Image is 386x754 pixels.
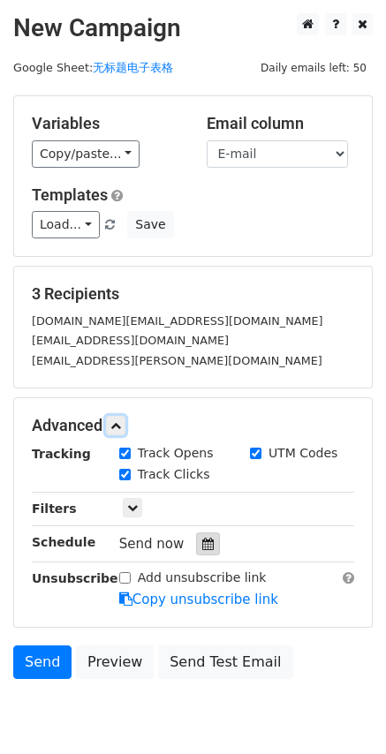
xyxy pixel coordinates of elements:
button: Save [127,211,173,238]
span: Send now [119,536,185,552]
a: Preview [76,645,154,679]
h5: 3 Recipients [32,284,354,304]
strong: Unsubscribe [32,571,118,585]
strong: Filters [32,501,77,516]
a: Send Test Email [158,645,292,679]
a: Daily emails left: 50 [254,61,373,74]
label: Track Clicks [138,465,210,484]
iframe: Chat Widget [298,669,386,754]
small: [EMAIL_ADDRESS][PERSON_NAME][DOMAIN_NAME] [32,354,322,367]
strong: Tracking [32,447,91,461]
h5: Email column [207,114,355,133]
h5: Advanced [32,416,354,435]
h2: New Campaign [13,13,373,43]
h5: Variables [32,114,180,133]
div: 聊天小组件 [298,669,386,754]
a: Templates [32,185,108,204]
small: [DOMAIN_NAME][EMAIL_ADDRESS][DOMAIN_NAME] [32,314,322,328]
span: Daily emails left: 50 [254,58,373,78]
a: Copy unsubscribe link [119,592,278,607]
a: Copy/paste... [32,140,140,168]
a: 无标题电子表格 [93,61,173,74]
label: Track Opens [138,444,214,463]
a: Load... [32,211,100,238]
a: Send [13,645,72,679]
strong: Schedule [32,535,95,549]
small: [EMAIL_ADDRESS][DOMAIN_NAME] [32,334,229,347]
label: Add unsubscribe link [138,569,267,587]
small: Google Sheet: [13,61,173,74]
label: UTM Codes [269,444,337,463]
